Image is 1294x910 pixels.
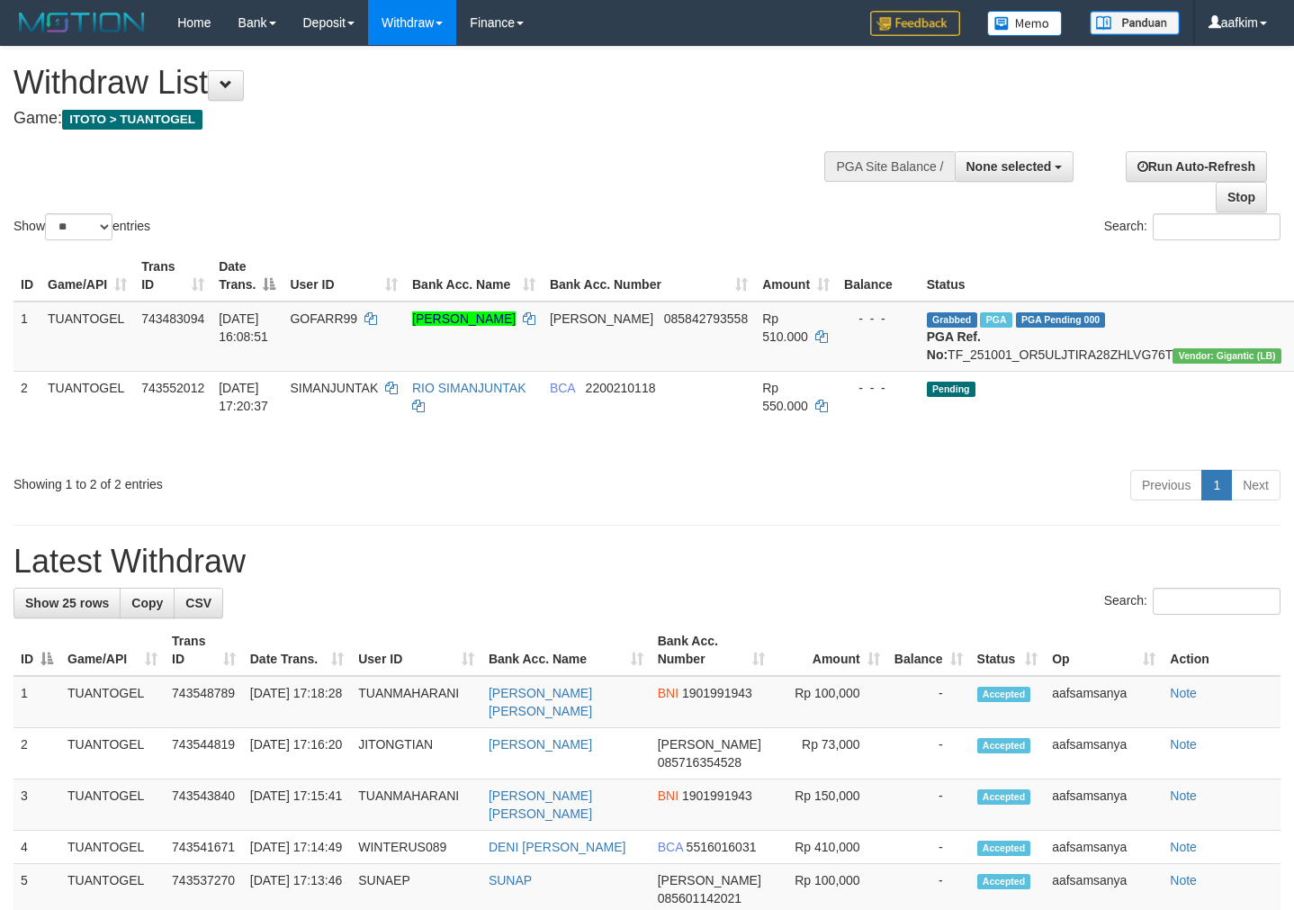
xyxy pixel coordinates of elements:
div: Showing 1 to 2 of 2 entries [13,468,526,493]
span: Copy 1901991943 to clipboard [682,788,752,803]
img: Button%20Memo.svg [987,11,1063,36]
td: JITONGTIAN [351,728,481,779]
span: Copy 085842793558 to clipboard [664,311,748,326]
a: Run Auto-Refresh [1126,151,1267,182]
td: [DATE] 17:18:28 [243,676,351,728]
span: GOFARR99 [290,311,357,326]
label: Search: [1104,588,1281,615]
span: Copy 2200210118 to clipboard [586,381,656,395]
span: Accepted [977,789,1031,805]
td: - [887,728,970,779]
a: [PERSON_NAME] [489,737,592,752]
td: - [887,676,970,728]
span: BNI [658,686,678,700]
span: None selected [966,159,1052,174]
td: TUANMAHARANI [351,676,481,728]
th: Bank Acc. Number: activate to sort column ascending [543,250,755,302]
a: Next [1231,470,1281,500]
input: Search: [1153,213,1281,240]
a: CSV [174,588,223,618]
td: TUANTOGEL [40,302,134,372]
td: TUANTOGEL [40,371,134,463]
b: PGA Ref. No: [927,329,981,362]
span: Copy 1901991943 to clipboard [682,686,752,700]
a: [PERSON_NAME] [412,311,516,326]
span: ITOTO > TUANTOGEL [62,110,202,130]
span: Accepted [977,841,1031,856]
td: Rp 73,000 [772,728,887,779]
h1: Withdraw List [13,65,845,101]
img: MOTION_logo.png [13,9,150,36]
a: Note [1170,840,1197,854]
td: aafsamsanya [1045,728,1163,779]
div: - - - [844,379,912,397]
span: Rp 550.000 [762,381,808,413]
label: Search: [1104,213,1281,240]
a: Previous [1130,470,1202,500]
td: 2 [13,728,60,779]
td: 4 [13,831,60,864]
td: Rp 100,000 [772,676,887,728]
button: None selected [955,151,1074,182]
td: [DATE] 17:15:41 [243,779,351,831]
img: Feedback.jpg [870,11,960,36]
th: Date Trans.: activate to sort column ascending [243,625,351,676]
span: BCA [658,840,683,854]
span: [PERSON_NAME] [658,873,761,887]
td: aafsamsanya [1045,676,1163,728]
td: - [887,779,970,831]
span: [PERSON_NAME] [550,311,653,326]
span: Copy [131,596,163,610]
a: Note [1170,686,1197,700]
a: Note [1170,873,1197,887]
label: Show entries [13,213,150,240]
span: PGA Pending [1016,312,1106,328]
td: 743548789 [165,676,243,728]
th: Game/API: activate to sort column ascending [60,625,165,676]
h1: Latest Withdraw [13,544,1281,580]
th: Status [920,250,1289,302]
a: SUNAP [489,873,532,887]
td: TUANTOGEL [60,676,165,728]
span: Marked by aafyoumonoriya [980,312,1011,328]
span: SIMANJUNTAK [290,381,378,395]
span: Copy 085716354528 to clipboard [658,755,741,770]
th: Amount: activate to sort column ascending [755,250,837,302]
td: TUANTOGEL [60,831,165,864]
span: Show 25 rows [25,596,109,610]
td: 743543840 [165,779,243,831]
h4: Game: [13,110,845,128]
span: Accepted [977,687,1031,702]
a: DENI [PERSON_NAME] [489,840,625,854]
span: Vendor URL: https://dashboard.q2checkout.com/secure [1173,348,1281,364]
span: Copy 085601142021 to clipboard [658,891,741,905]
a: Show 25 rows [13,588,121,618]
th: Balance [837,250,920,302]
a: RIO SIMANJUNTAK [412,381,526,395]
td: TUANTOGEL [60,728,165,779]
td: 2 [13,371,40,463]
td: Rp 410,000 [772,831,887,864]
a: Copy [120,588,175,618]
span: Copy 5516016031 to clipboard [687,840,757,854]
span: Accepted [977,738,1031,753]
th: Bank Acc. Number: activate to sort column ascending [651,625,772,676]
td: WINTERUS089 [351,831,481,864]
th: User ID: activate to sort column ascending [283,250,405,302]
a: Stop [1216,182,1267,212]
td: Rp 150,000 [772,779,887,831]
th: Amount: activate to sort column ascending [772,625,887,676]
span: BNI [658,788,678,803]
th: Bank Acc. Name: activate to sort column ascending [405,250,543,302]
td: 743541671 [165,831,243,864]
td: - [887,831,970,864]
a: Note [1170,737,1197,752]
td: [DATE] 17:14:49 [243,831,351,864]
div: PGA Site Balance / [824,151,954,182]
th: User ID: activate to sort column ascending [351,625,481,676]
span: [DATE] 17:20:37 [219,381,268,413]
span: Grabbed [927,312,977,328]
th: Trans ID: activate to sort column ascending [134,250,211,302]
th: ID: activate to sort column descending [13,625,60,676]
th: Bank Acc. Name: activate to sort column ascending [481,625,651,676]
